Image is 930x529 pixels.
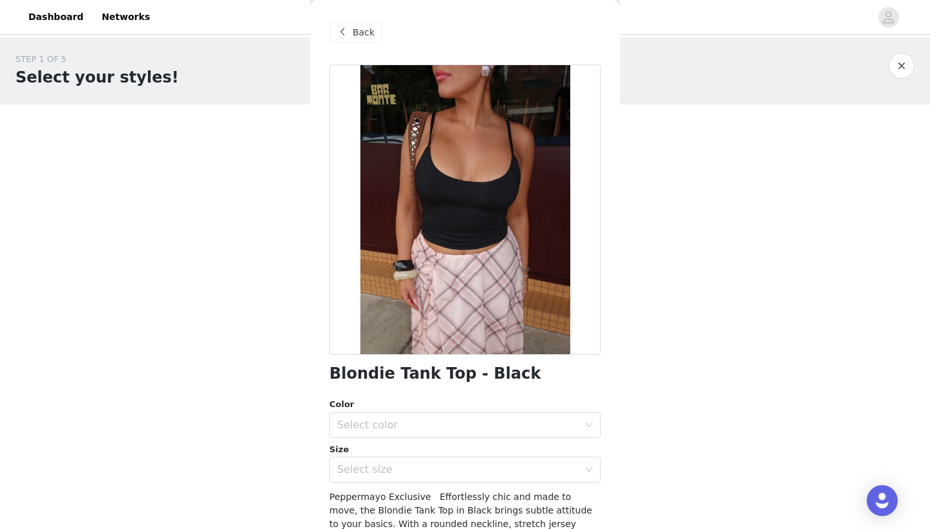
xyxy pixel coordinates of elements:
div: Size [329,443,601,456]
h1: Select your styles! [15,66,179,89]
i: icon: down [585,421,593,430]
span: Back [353,26,375,39]
div: avatar [882,7,894,28]
div: Color [329,398,601,411]
div: Select size [337,463,579,476]
i: icon: down [585,466,593,475]
div: STEP 1 OF 5 [15,53,179,66]
a: Networks [94,3,158,32]
div: Open Intercom Messenger [867,485,898,516]
h1: Blondie Tank Top - Black [329,365,541,383]
div: Select color [337,419,579,432]
a: Dashboard [21,3,91,32]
